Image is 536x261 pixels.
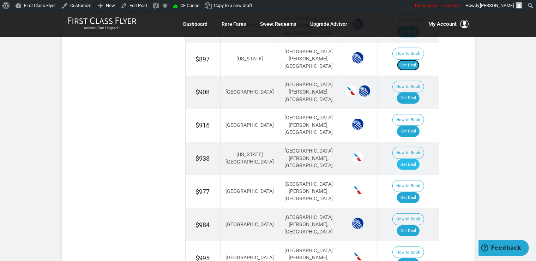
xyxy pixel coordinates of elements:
[236,56,263,62] span: [US_STATE]
[284,181,333,202] span: [GEOGRAPHIC_DATA][PERSON_NAME], [GEOGRAPHIC_DATA]
[392,247,424,259] button: How to Book
[260,18,296,30] a: Sweet Redeems
[392,81,424,93] button: How to Book
[196,55,210,63] span: $897
[478,240,529,257] iframe: Opens a widget where you can find more information
[352,52,363,64] span: United
[392,213,424,225] button: How to Book
[225,89,274,95] span: [GEOGRAPHIC_DATA]
[352,119,363,130] span: United
[183,18,208,30] a: Dashboard
[67,17,137,31] a: First Class FlyerAnyone Can Upgrade
[196,155,210,162] span: $938
[225,188,274,194] span: [GEOGRAPHIC_DATA]
[225,122,274,128] span: [GEOGRAPHIC_DATA]
[311,18,348,30] a: Upgrade Advisor
[429,20,469,28] button: My Account
[392,147,424,159] button: How to Book
[397,126,420,137] a: Get Deal
[222,18,246,30] a: Rare Fares
[196,221,210,229] span: $984
[225,255,274,261] span: [GEOGRAPHIC_DATA]
[480,3,514,8] span: [PERSON_NAME]
[225,221,274,227] span: [GEOGRAPHIC_DATA]
[359,85,370,97] span: United
[392,114,424,126] button: How to Book
[397,60,420,71] a: Get Deal
[225,152,274,165] span: [US_STATE][GEOGRAPHIC_DATA]
[415,3,460,8] span: Unsuspend Transients
[67,26,137,31] small: Anyone Can Upgrade
[397,192,420,203] a: Get Deal
[397,225,420,237] a: Get Deal
[284,148,333,168] span: [GEOGRAPHIC_DATA][PERSON_NAME], [GEOGRAPHIC_DATA]
[352,218,363,229] span: United
[352,185,363,196] span: American Airlines
[196,121,210,129] span: $916
[284,115,333,135] span: [GEOGRAPHIC_DATA][PERSON_NAME], [GEOGRAPHIC_DATA]
[392,180,424,192] button: How to Book
[352,152,363,163] span: American Airlines
[345,85,357,97] span: American Airlines
[392,48,424,60] button: How to Book
[397,93,420,104] a: Get Deal
[397,159,420,170] a: Get Deal
[284,49,333,69] span: [GEOGRAPHIC_DATA][PERSON_NAME], [GEOGRAPHIC_DATA]
[196,188,210,195] span: $977
[284,214,333,235] span: [GEOGRAPHIC_DATA][PERSON_NAME], [GEOGRAPHIC_DATA]
[67,17,137,24] img: First Class Flyer
[196,88,210,96] span: $908
[429,20,457,28] span: My Account
[284,82,333,102] span: [GEOGRAPHIC_DATA][PERSON_NAME], [GEOGRAPHIC_DATA]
